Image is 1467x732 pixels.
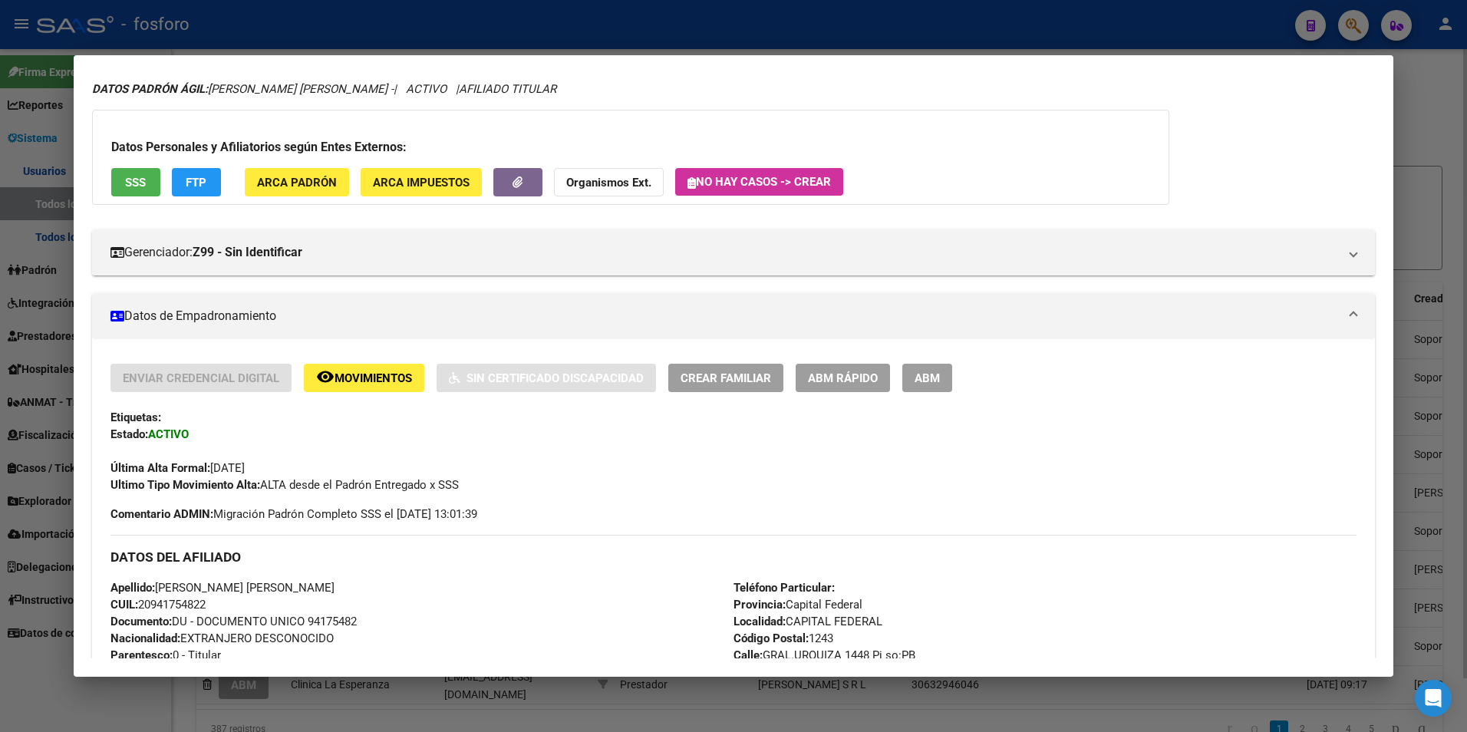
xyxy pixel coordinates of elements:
[245,168,349,196] button: ARCA Padrón
[373,176,470,190] span: ARCA Impuestos
[110,598,138,612] strong: CUIL:
[92,82,208,96] strong: DATOS PADRÓN ÁGIL:
[361,168,482,196] button: ARCA Impuestos
[316,368,335,386] mat-icon: remove_red_eye
[733,598,862,612] span: Capital Federal
[111,168,160,196] button: SSS
[110,427,148,441] strong: Estado:
[92,293,1376,339] mat-expansion-panel-header: Datos de Empadronamiento
[123,371,279,385] span: Enviar Credencial Digital
[675,168,843,196] button: No hay casos -> Crear
[915,371,940,385] span: ABM
[110,478,459,492] span: ALTA desde el Padrón Entregado x SSS
[92,82,556,96] i: | ACTIVO |
[111,138,1150,157] h3: Datos Personales y Afiliatorios según Entes Externos:
[566,176,651,190] strong: Organismos Ext.
[459,82,556,96] span: AFILIADO TITULAR
[554,168,664,196] button: Organismos Ext.
[110,581,335,595] span: [PERSON_NAME] [PERSON_NAME]
[733,631,809,645] strong: Código Postal:
[110,507,213,521] strong: Comentario ADMIN:
[110,581,155,595] strong: Apellido:
[257,176,337,190] span: ARCA Padrón
[92,229,1376,275] mat-expansion-panel-header: Gerenciador:Z99 - Sin Identificar
[110,549,1357,565] h3: DATOS DEL AFILIADO
[796,364,890,392] button: ABM Rápido
[110,478,260,492] strong: Ultimo Tipo Movimiento Alta:
[437,364,656,392] button: Sin Certificado Discapacidad
[733,615,786,628] strong: Localidad:
[110,506,477,523] span: Migración Padrón Completo SSS el [DATE] 13:01:39
[733,615,882,628] span: CAPITAL FEDERAL
[733,648,915,662] span: GRAL.URQUIZA 1448 Pi so:PB
[172,168,221,196] button: FTP
[125,176,146,190] span: SSS
[733,631,833,645] span: 1243
[148,427,189,441] strong: ACTIVO
[808,371,878,385] span: ABM Rápido
[193,243,302,262] strong: Z99 - Sin Identificar
[681,371,771,385] span: Crear Familiar
[110,631,334,645] span: EXTRANJERO DESCONOCIDO
[902,364,952,392] button: ABM
[110,411,161,424] strong: Etiquetas:
[110,615,172,628] strong: Documento:
[733,648,763,662] strong: Calle:
[92,82,394,96] span: [PERSON_NAME] [PERSON_NAME] -
[687,175,831,189] span: No hay casos -> Crear
[668,364,783,392] button: Crear Familiar
[110,364,292,392] button: Enviar Credencial Digital
[110,243,1339,262] mat-panel-title: Gerenciador:
[304,364,424,392] button: Movimientos
[110,615,357,628] span: DU - DOCUMENTO UNICO 94175482
[110,307,1339,325] mat-panel-title: Datos de Empadronamiento
[466,371,644,385] span: Sin Certificado Discapacidad
[110,461,245,475] span: [DATE]
[110,648,173,662] strong: Parentesco:
[733,598,786,612] strong: Provincia:
[110,648,221,662] span: 0 - Titular
[733,581,835,595] strong: Teléfono Particular:
[186,176,206,190] span: FTP
[110,598,206,612] span: 20941754822
[335,371,412,385] span: Movimientos
[1415,680,1452,717] div: Open Intercom Messenger
[110,461,210,475] strong: Última Alta Formal:
[110,631,180,645] strong: Nacionalidad:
